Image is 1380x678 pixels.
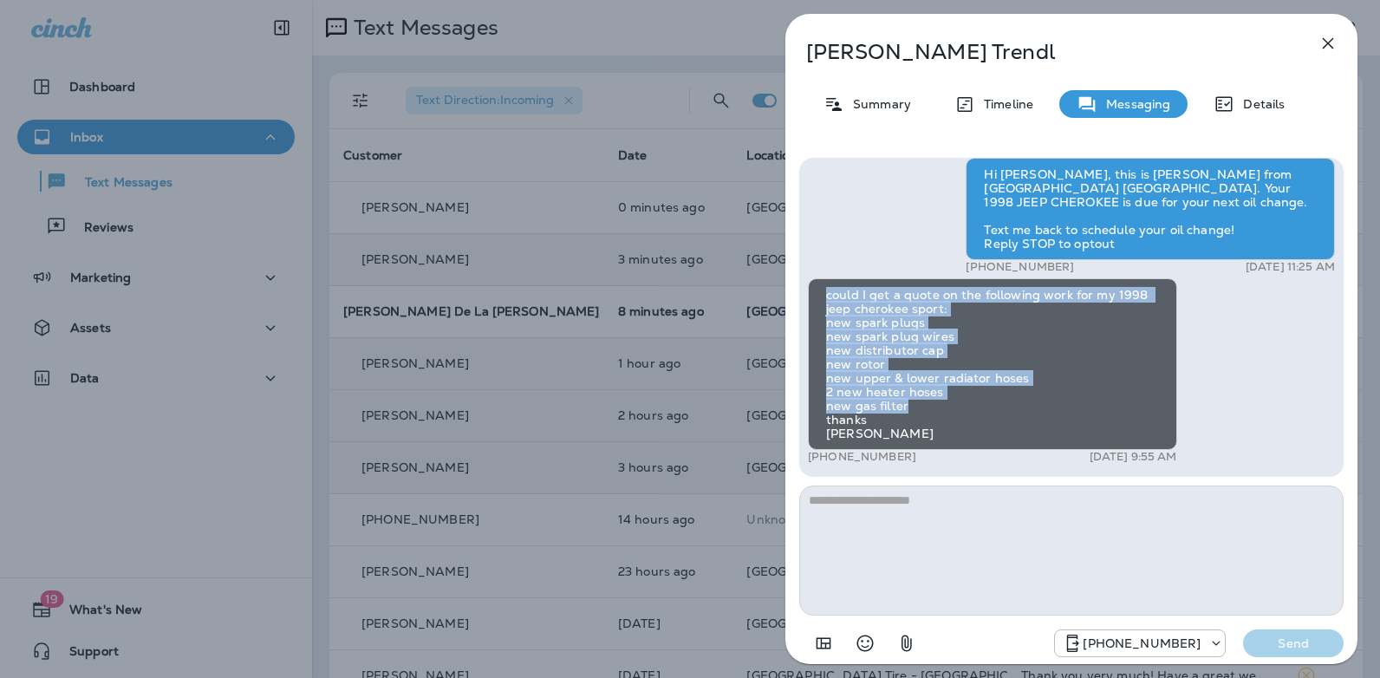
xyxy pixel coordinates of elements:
p: Summary [844,97,911,111]
p: Messaging [1097,97,1170,111]
p: [PHONE_NUMBER] [1083,636,1201,650]
p: [PHONE_NUMBER] [808,450,916,464]
p: [PERSON_NAME] Trendl [806,40,1279,64]
div: Hi [PERSON_NAME], this is [PERSON_NAME] from [GEOGRAPHIC_DATA] [GEOGRAPHIC_DATA]. Your 1998 JEEP ... [966,158,1335,260]
p: Details [1234,97,1285,111]
div: could I get a quote on the following work for my 1998 jeep cherokee sport: new spark plugs new sp... [808,278,1177,450]
p: [PHONE_NUMBER] [966,260,1074,274]
button: Select an emoji [848,626,882,661]
div: +1 (984) 409-9300 [1055,633,1225,654]
p: Timeline [975,97,1033,111]
button: Add in a premade template [806,626,841,661]
p: [DATE] 11:25 AM [1246,260,1335,274]
p: [DATE] 9:55 AM [1090,450,1177,464]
